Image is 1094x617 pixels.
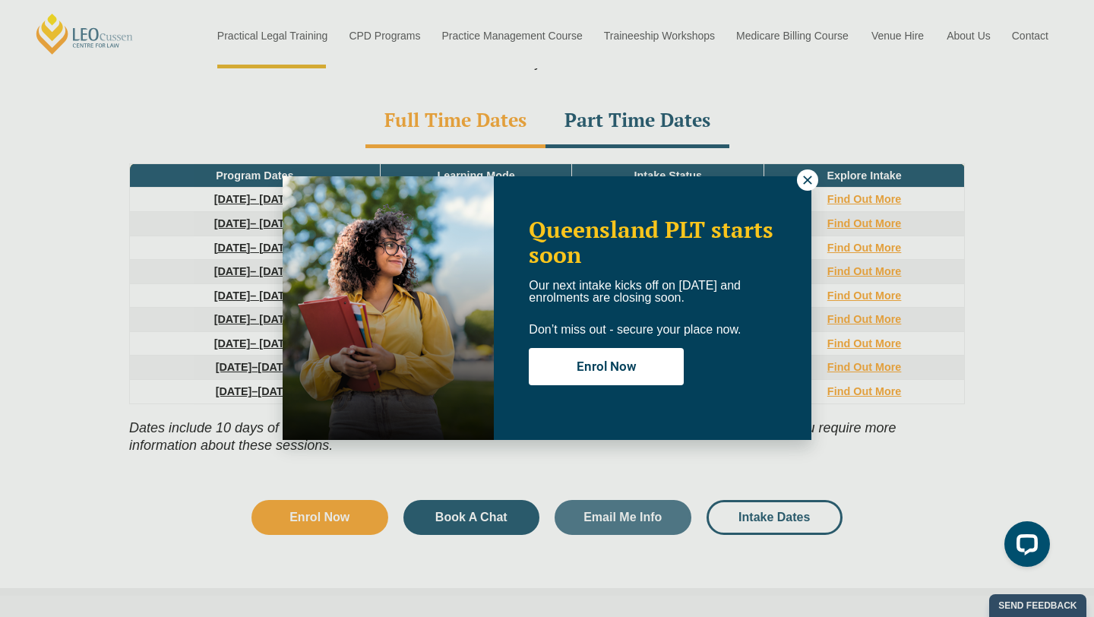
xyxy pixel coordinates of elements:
span: Queensland PLT starts soon [529,214,773,270]
img: Woman in yellow blouse holding folders looking to the right and smiling [283,176,494,440]
span: Don’t miss out - secure your place now. [529,323,741,336]
button: Close [797,169,818,191]
iframe: LiveChat chat widget [992,515,1056,579]
button: Enrol Now [529,348,684,385]
span: Our next intake kicks off on [DATE] and enrolments are closing soon. [529,279,741,304]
